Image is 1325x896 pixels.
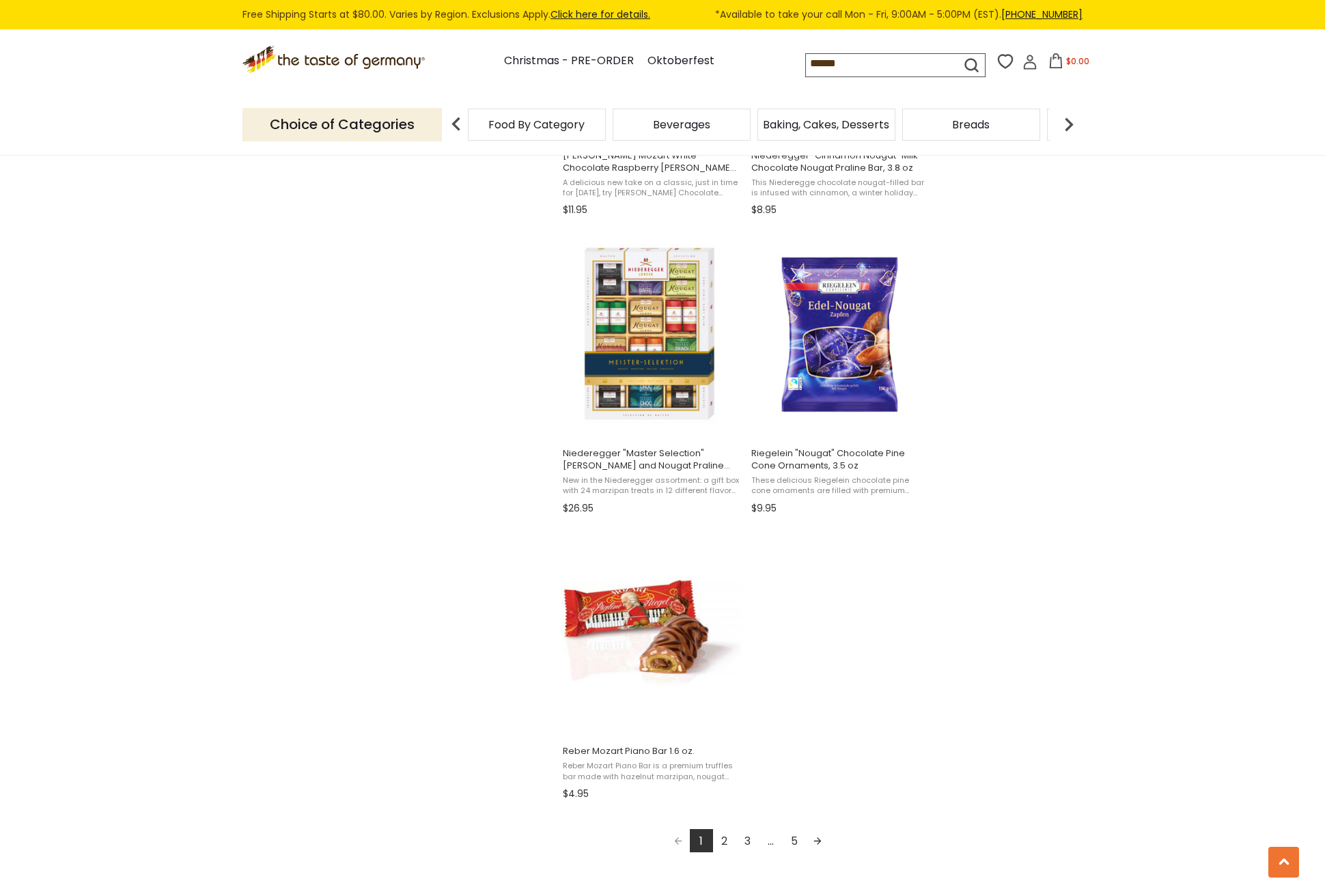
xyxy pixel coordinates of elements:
span: These delicious Riegelein chocolate pine cone ornaments are filled with premium quality hazelnut ... [751,475,928,496]
span: $4.95 [563,787,589,801]
span: Niederegger "Cinnamon Nougat" Milk Chocolate Nougat Praline Bar, 3.8 oz [751,150,928,174]
a: Oktoberfest [647,52,714,70]
a: Riegelein [749,232,930,519]
a: Christmas - PRE-ORDER [504,52,634,70]
span: $11.95 [563,203,587,217]
img: next arrow [1055,111,1083,138]
a: 3 [736,829,759,852]
a: 1 [690,829,713,852]
span: $0.00 [1066,55,1089,67]
a: Baking, Cakes, Desserts [763,120,889,130]
span: Riegelein "Nougat" Chocolate Pine Cone Ornaments, 3.5 oz [751,447,928,472]
a: Food By Category [488,120,585,130]
img: Riegelein Fancy Nougat Chocolates [749,244,930,425]
p: Choice of Categories [242,108,442,141]
img: previous arrow [443,111,470,138]
span: This Niederegge chocolate nougat-filled bar is infused with cinnamon, a winter holiday flavor tha... [751,178,928,199]
a: Beverages [653,120,710,130]
span: $9.95 [751,501,777,516]
a: Niederegger [561,232,742,519]
a: 2 [713,829,736,852]
a: Breads [952,120,990,130]
span: $8.95 [751,203,777,217]
span: ... [759,829,783,852]
span: Reber Mozart Piano Bar 1.6 oz. [563,745,740,757]
a: Reber Mozart Piano Bar 1.6 oz. [561,530,742,804]
span: Niederegger "Master Selection" [PERSON_NAME] and Nougat Praline Assortment, 10.6 oz [563,447,740,472]
span: $26.95 [563,501,594,516]
div: Pagination [563,829,932,856]
span: *Available to take your call Mon - Fri, 9:00AM - 5:00PM (EST). [715,7,1083,23]
a: Next page [806,829,829,852]
span: Reber Mozart Piano Bar is a premium truffles bar made with hazelnut marzipan, nougat filling, and... [563,761,740,782]
a: Click here for details. [550,8,650,21]
img: Niederegger "Master Selection" Marzipan and Nougat Praline Assortment, 10.6 oz [561,244,742,425]
span: New in the Niederegger assortment: a gift box with 24 marzipan treats in 12 different flavors. Yo... [563,475,740,496]
a: [PHONE_NUMBER] [1001,8,1083,21]
span: A delicious new take on a classic, just in time for [DATE], try [PERSON_NAME] Chocolate Raspberry... [563,178,740,199]
div: Free Shipping Starts at $80.00. Varies by Region. Exclusions Apply. [242,7,1083,23]
span: [PERSON_NAME] Mozart White Chocolate Raspberry [PERSON_NAME] in Small Portrait Box, 6 pc., 4.2 oz. [563,150,740,174]
button: $0.00 [1040,53,1098,74]
a: 5 [783,829,806,852]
